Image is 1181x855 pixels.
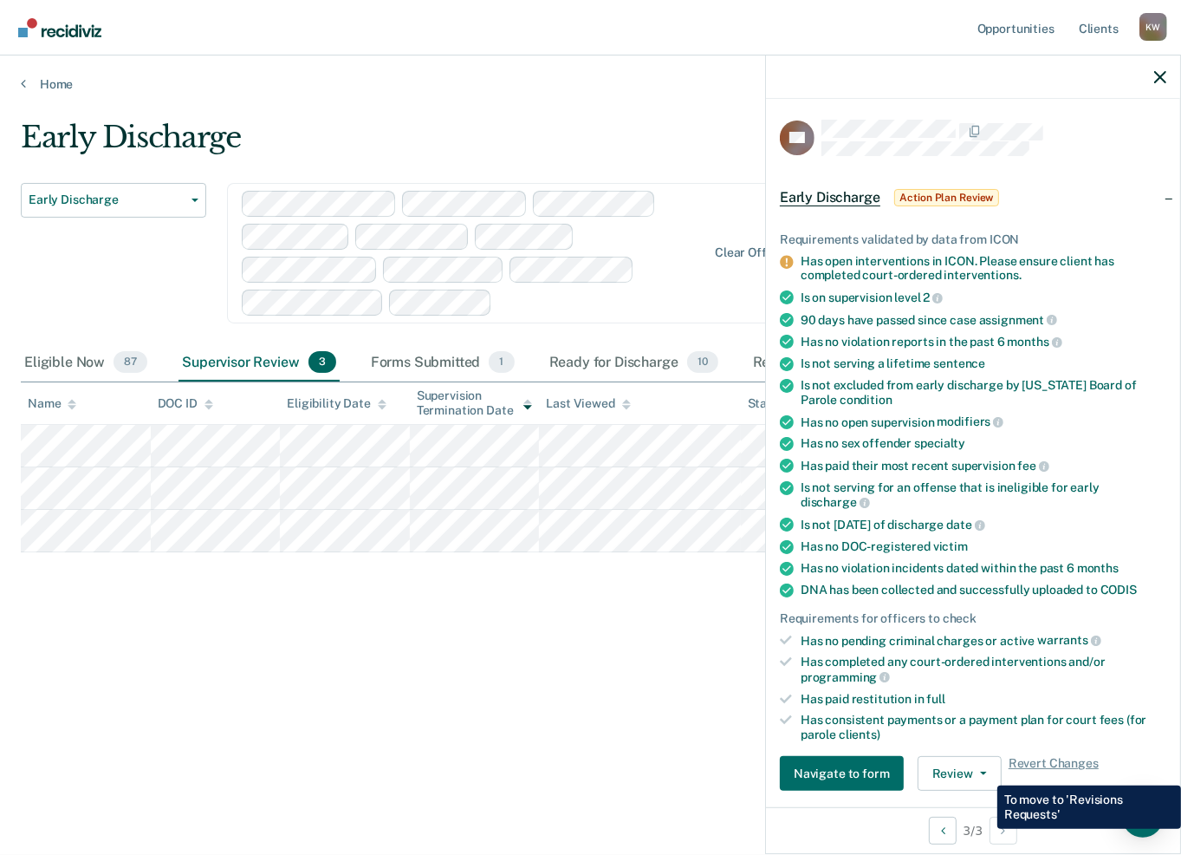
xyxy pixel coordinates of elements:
div: Ready for Discharge [546,344,722,382]
span: modifiers [938,414,1004,428]
a: Navigate to form link [780,756,911,791]
span: fee [1018,459,1049,473]
div: K W [1139,13,1167,41]
div: Is not serving for an offense that is ineligible for early [801,480,1166,510]
div: 90 days have passed since case [801,312,1166,328]
div: Has completed any court-ordered interventions and/or [801,655,1166,684]
span: programming [801,670,890,684]
div: Supervisor Review [178,344,340,382]
div: Has no DOC-registered [801,539,1166,554]
div: DOC ID [158,396,213,411]
span: discharge [801,495,870,509]
div: Has open interventions in ICON. Please ensure client has completed court-ordered interventions. [801,254,1166,284]
div: Forms Submitted [367,344,518,382]
div: Open Intercom Messenger [1122,796,1164,838]
div: Has no open supervision [801,414,1166,430]
span: clients) [839,728,880,741]
span: 2 [924,290,944,304]
span: date [946,518,984,532]
div: Early Discharge [21,120,906,169]
span: condition [840,393,892,407]
button: Profile dropdown button [1139,13,1167,41]
div: Revisions Requests [749,344,914,382]
div: Supervision Termination Date [417,388,533,418]
a: Home [21,76,1160,92]
div: DNA has been collected and successfully uploaded to [801,583,1166,597]
div: Has paid their most recent supervision [801,458,1166,473]
span: months [1008,335,1062,349]
div: Name [28,396,76,411]
span: CODIS [1100,583,1137,597]
div: Clear officers [715,245,795,260]
div: Has no pending criminal charges or active [801,633,1166,649]
div: Has no violation incidents dated within the past 6 [801,561,1166,576]
span: Early Discharge [29,193,185,207]
div: Eligible Now [21,344,151,382]
div: Status [748,396,785,411]
div: Early DischargeAction Plan Review [766,170,1180,225]
div: Requirements for officers to check [780,611,1166,626]
span: 10 [687,351,718,374]
span: full [927,692,945,706]
span: assignment [979,313,1057,327]
span: 87 [114,351,147,374]
button: Previous Opportunity [929,817,957,845]
div: Is not [DATE] of discharge [801,517,1166,532]
span: months [1077,561,1119,575]
span: 3 [308,351,336,374]
div: Has paid restitution in [801,692,1166,707]
div: Is on supervision level [801,290,1166,305]
img: Recidiviz [18,18,101,37]
button: Review [918,756,1002,791]
button: Navigate to form [780,756,904,791]
div: Requirements validated by data from ICON [780,232,1166,247]
div: Is not serving a lifetime [801,356,1166,371]
div: 3 / 3 [766,807,1180,853]
span: sentence [933,356,985,370]
div: Has no violation reports in the past 6 [801,334,1166,349]
button: Next Opportunity [990,817,1017,845]
div: Has no sex offender [801,436,1166,451]
span: warrants [1037,633,1101,647]
span: specialty [914,436,965,450]
span: Action Plan Review [894,189,1000,206]
div: Is not excluded from early discharge by [US_STATE] Board of Parole [801,378,1166,408]
div: Last Viewed [546,396,630,411]
div: Has consistent payments or a payment plan for court fees (for parole [801,713,1166,742]
span: victim [933,539,968,553]
span: 1 [489,351,514,374]
span: Early Discharge [780,189,880,206]
span: Revert Changes [1009,756,1099,791]
div: Eligibility Date [287,396,386,411]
